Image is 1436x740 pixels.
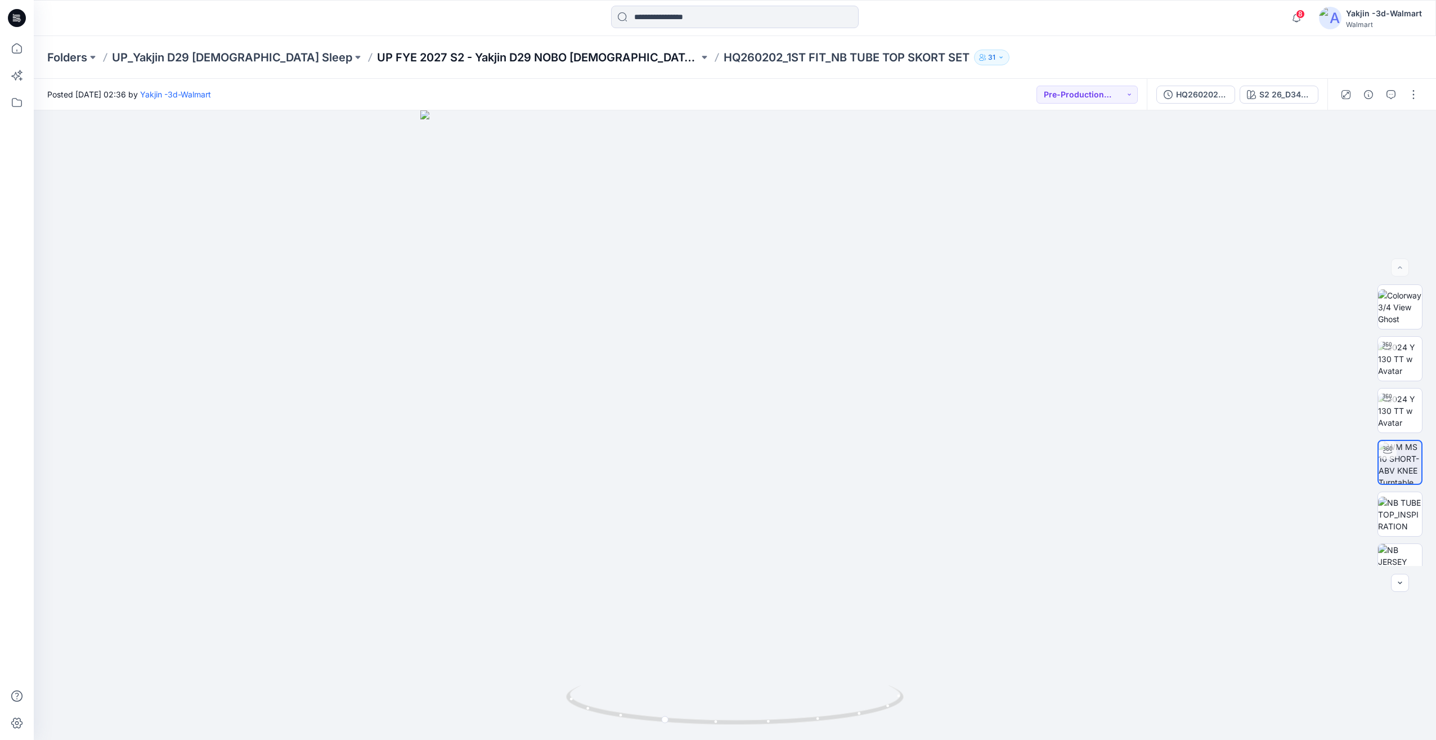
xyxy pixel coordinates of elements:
p: 31 [988,51,995,64]
img: 2024 Y 130 TT w Avatar [1378,341,1422,377]
a: Yakjin -3d-Walmart [140,90,211,99]
img: NB JERSEY SKORT_INSPIRATION [1378,544,1422,588]
img: Colorway 3/4 View Ghost [1378,289,1422,325]
button: 31 [974,50,1009,65]
img: WM MS 10 SHORT-ABV KNEE Turntable with Avatar [1379,441,1421,484]
button: Details [1359,86,1377,104]
div: HQ260202_1ST FIT_NB TUBE TOP SKORT SET [1176,88,1228,101]
span: Posted [DATE] 02:36 by [47,88,211,100]
div: Walmart [1346,20,1422,29]
p: HQ260202_1ST FIT_NB TUBE TOP SKORT SET [724,50,970,65]
img: avatar [1319,7,1341,29]
div: S2 26_D34_NB_DITSY FLORAL 3 v1 rptcc_CW20_LIGHT BIRCH_WM [1259,88,1311,101]
button: S2 26_D34_NB_DITSY FLORAL 3 v1 rptcc_CW20_LIGHT BIRCH_WM [1240,86,1318,104]
div: Yakjin -3d-Walmart [1346,7,1422,20]
img: NB TUBE TOP_INSPIRATION [1378,497,1422,532]
a: UP_Yakjin D29 [DEMOGRAPHIC_DATA] Sleep [112,50,352,65]
a: Folders [47,50,87,65]
a: UP FYE 2027 S2 - Yakjin D29 NOBO [DEMOGRAPHIC_DATA] Sleepwear [377,50,699,65]
span: 8 [1296,10,1305,19]
button: HQ260202_1ST FIT_NB TUBE TOP SKORT SET [1156,86,1235,104]
img: 2024 Y 130 TT w Avatar [1378,393,1422,429]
